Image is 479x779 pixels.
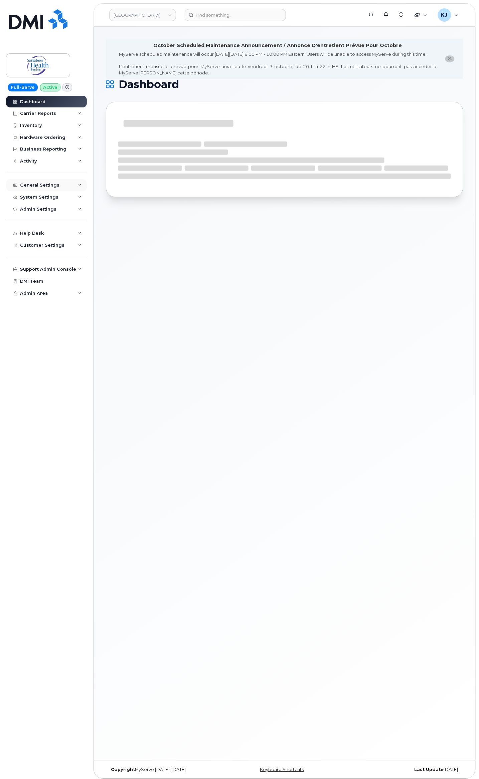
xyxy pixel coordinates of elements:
[344,767,463,773] div: [DATE]
[260,767,304,772] a: Keyboard Shortcuts
[445,55,455,62] button: close notification
[106,767,225,773] div: MyServe [DATE]–[DATE]
[111,767,135,772] strong: Copyright
[415,767,444,772] strong: Last Update
[119,51,437,76] div: MyServe scheduled maintenance will occur [DATE][DATE] 8:00 PM - 10:00 PM Eastern. Users will be u...
[153,42,402,49] div: October Scheduled Maintenance Announcement / Annonce D'entretient Prévue Pour Octobre
[119,79,179,89] span: Dashboard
